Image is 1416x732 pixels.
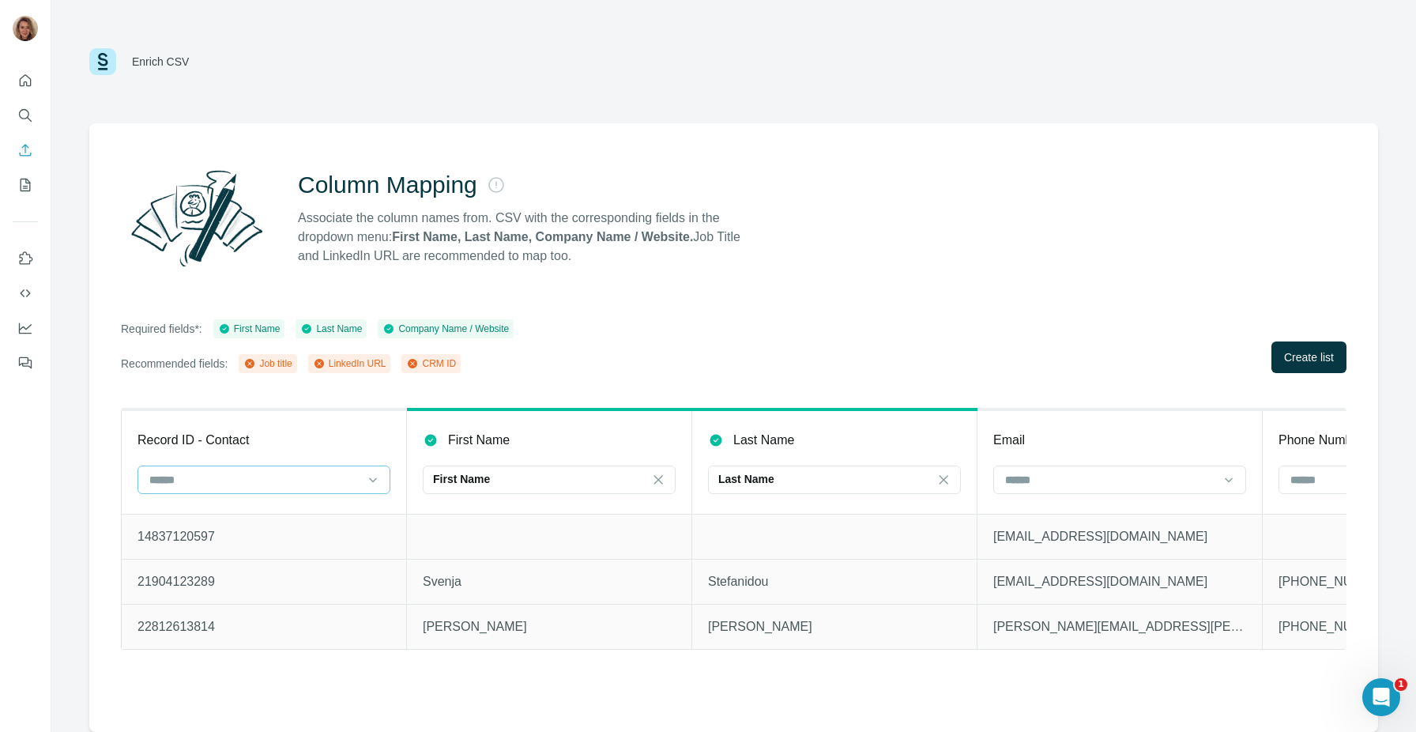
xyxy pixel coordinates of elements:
[406,357,456,371] div: CRM ID
[433,471,490,487] p: First Name
[13,16,38,41] img: Avatar
[218,322,281,336] div: First Name
[13,171,38,199] button: My lists
[1362,678,1400,716] iframe: Intercom live chat
[121,356,228,372] p: Recommended fields:
[121,321,202,337] p: Required fields*:
[708,617,961,636] p: [PERSON_NAME]
[13,136,38,164] button: Enrich CSV
[13,244,38,273] button: Use Surfe on LinkedIn
[1279,431,1364,450] p: Phone Number
[718,471,774,487] p: Last Name
[708,572,961,591] p: Stefanidou
[13,279,38,308] button: Use Surfe API
[423,617,676,636] p: [PERSON_NAME]
[993,572,1246,591] p: [EMAIL_ADDRESS][DOMAIN_NAME]
[137,527,390,546] p: 14837120597
[448,431,510,450] p: First Name
[137,572,390,591] p: 21904123289
[382,322,509,336] div: Company Name / Website
[993,431,1025,450] p: Email
[121,161,273,275] img: Surfe Illustration - Column Mapping
[392,230,693,243] strong: First Name, Last Name, Company Name / Website.
[313,357,386,371] div: LinkedIn URL
[137,617,390,636] p: 22812613814
[137,431,249,450] p: Record ID - Contact
[1284,349,1334,365] span: Create list
[298,171,477,199] h2: Column Mapping
[13,349,38,377] button: Feedback
[243,357,292,371] div: Job title
[89,48,116,75] img: Surfe Logo
[1395,678,1407,691] span: 1
[132,54,189,70] div: Enrich CSV
[993,617,1246,636] p: [PERSON_NAME][EMAIL_ADDRESS][PERSON_NAME][DOMAIN_NAME]
[13,101,38,130] button: Search
[993,527,1246,546] p: [EMAIL_ADDRESS][DOMAIN_NAME]
[423,572,676,591] p: Svenja
[733,431,794,450] p: Last Name
[13,314,38,342] button: Dashboard
[13,66,38,95] button: Quick start
[1271,341,1346,373] button: Create list
[300,322,362,336] div: Last Name
[298,209,755,266] p: Associate the column names from. CSV with the corresponding fields in the dropdown menu: Job Titl...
